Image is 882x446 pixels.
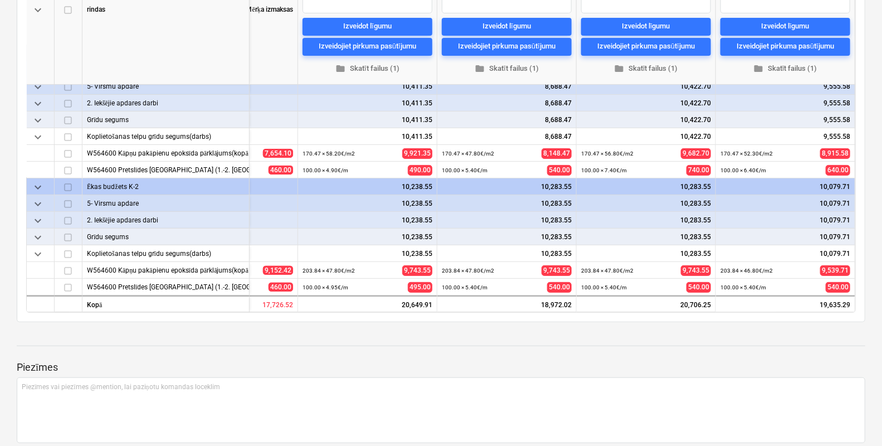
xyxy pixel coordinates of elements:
div: 10,283.55 [442,195,572,212]
span: 495.00 [408,282,432,293]
span: keyboard_arrow_down [31,130,45,144]
small: 100.00 × 5.40€ / m [720,284,766,290]
button: Izveidot līgumu [581,18,711,36]
span: keyboard_arrow_down [31,231,45,244]
span: 540.00 [547,165,572,176]
div: 5- Virsmu apdare [87,78,245,94]
div: Izveidojiet pirkuma pasūtījumu [597,41,695,54]
div: 8,688.47 [442,128,572,145]
div: 10,422.70 [581,78,711,95]
span: keyboard_arrow_down [31,3,45,17]
small: 203.84 × 46.80€ / m2 [720,268,773,274]
div: 10,283.55 [581,229,711,245]
div: 10,079.71 [720,245,850,262]
div: Izveidojiet pirkuma pasūtījumu [458,41,555,54]
span: keyboard_arrow_down [31,181,45,194]
span: 540.00 [826,282,850,293]
span: folder [335,64,345,74]
div: 20,649.91 [298,295,437,312]
div: 8,688.47 [442,78,572,95]
div: 10,422.70 [581,111,711,128]
span: 8,148.47 [542,148,572,159]
small: 170.47 × 56.80€ / m2 [581,151,634,157]
small: 100.00 × 7.40€ / m [581,167,627,173]
span: 460.00 [269,283,293,292]
div: 10,238.55 [303,245,432,262]
div: 2. Iekšējie apdares darbi [87,212,245,228]
div: 10,422.70 [581,95,711,111]
small: 170.47 × 52.30€ / m2 [720,151,773,157]
span: 9,682.70 [681,148,711,159]
div: Izveidojiet pirkuma pasūtījumu [737,41,834,54]
div: 10,283.55 [581,195,711,212]
div: Koplietošanas telpu grīdu segums(darbs) [87,128,245,144]
span: 9,921.35 [402,148,432,159]
span: 640.00 [826,165,850,176]
div: Izveidot līgumu [761,21,810,33]
div: Izveidot līgumu [622,21,670,33]
span: folder [614,64,624,74]
span: folder [753,64,763,74]
small: 170.47 × 47.80€ / m2 [442,151,494,157]
div: 10,283.55 [442,212,572,229]
button: Izveidot līgumu [720,18,850,36]
span: Skatīt failus (1) [307,62,428,75]
small: 100.00 × 6.40€ / m [720,167,766,173]
div: 18,972.02 [437,295,577,312]
span: 490.00 [408,165,432,176]
span: keyboard_arrow_down [31,197,45,211]
div: 10,283.55 [442,245,572,262]
div: 10,422.70 [581,128,711,145]
div: 9,555.58 [720,95,850,111]
div: 19,635.29 [716,295,855,312]
p: Piezīmes [17,361,865,374]
span: 540.00 [547,282,572,293]
div: 10,238.55 [303,195,432,212]
div: 10,238.55 [303,229,432,245]
div: 10,238.55 [303,178,432,195]
span: Skatīt failus (1) [446,62,567,75]
div: 10,283.55 [581,245,711,262]
div: Grīdu segums [87,229,245,245]
button: Skatīt failus (1) [442,60,572,77]
small: 203.84 × 47.80€ / m2 [303,268,355,274]
div: Izveidot līgumu [343,21,392,33]
div: 2. Iekšējie apdares darbi [87,95,245,111]
span: 740.00 [686,165,711,176]
span: 460.00 [269,166,293,174]
button: Izveidojiet pirkuma pasūtījumu [720,38,850,56]
div: 10,079.71 [720,195,850,212]
span: Skatīt failus (1) [725,62,846,75]
button: Izveidojiet pirkuma pasūtījumu [303,38,432,56]
button: Izveidojiet pirkuma pasūtījumu [442,38,572,56]
div: 10,283.55 [442,178,572,195]
span: 540.00 [686,282,711,293]
div: 10,079.71 [720,229,850,245]
div: 10,283.55 [442,229,572,245]
small: 170.47 × 58.20€ / m2 [303,151,355,157]
div: 9,555.58 [720,78,850,95]
div: W564600 Kāpņu pakāpienu epoksīda pārklājums(kopā ar materiālu) [87,145,245,161]
div: 8,688.47 [442,95,572,111]
small: 100.00 × 5.40€ / m [442,167,488,173]
button: Skatīt failus (1) [581,60,711,77]
span: folder [475,64,485,74]
div: 17,726.52 [220,295,298,312]
span: 8,915.58 [820,148,850,159]
span: 9,743.55 [542,265,572,276]
span: keyboard_arrow_down [31,248,45,261]
div: 10,411.35 [303,128,432,145]
div: Ēkas budžets K-2 [87,178,245,195]
span: Skatīt failus (1) [586,62,706,75]
div: 10,411.35 [303,78,432,95]
span: 9,743.55 [402,265,432,276]
div: 10,283.55 [581,212,711,229]
div: 9,555.58 [720,128,850,145]
button: Skatīt failus (1) [720,60,850,77]
span: 7,654.10 [263,149,293,158]
small: 203.84 × 47.80€ / m2 [442,268,494,274]
button: Izveidot līgumu [442,18,572,36]
div: Koplietošanas telpu grīdu segums(darbs) [87,245,245,261]
small: 100.00 × 4.90€ / m [303,167,348,173]
div: Grīdu segums [87,111,245,128]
